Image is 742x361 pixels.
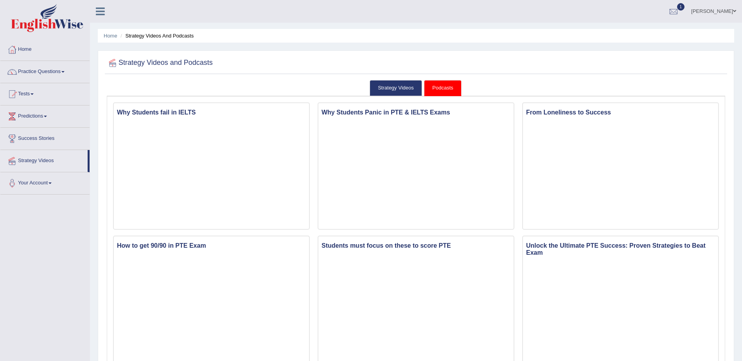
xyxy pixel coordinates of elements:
[114,107,309,118] h3: Why Students fail in IELTS
[523,240,718,258] h3: Unlock the Ultimate PTE Success: Proven Strategies to Beat Exam
[0,128,90,147] a: Success Stories
[523,107,718,118] h3: From Loneliness to Success
[0,172,90,192] a: Your Account
[677,3,685,11] span: 1
[107,57,213,69] h2: Strategy Videos and Podcasts
[0,105,90,125] a: Predictions
[424,80,461,96] a: Podcasts
[114,240,309,251] h3: How to get 90/90 in PTE Exam
[0,150,88,170] a: Strategy Videos
[0,39,90,58] a: Home
[0,61,90,80] a: Practice Questions
[119,32,194,39] li: Strategy Videos and Podcasts
[0,83,90,103] a: Tests
[370,80,422,96] a: Strategy Videos
[104,33,117,39] a: Home
[318,107,514,118] h3: Why Students Panic in PTE & IELTS Exams
[318,240,514,251] h3: Students must focus on these to score PTE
